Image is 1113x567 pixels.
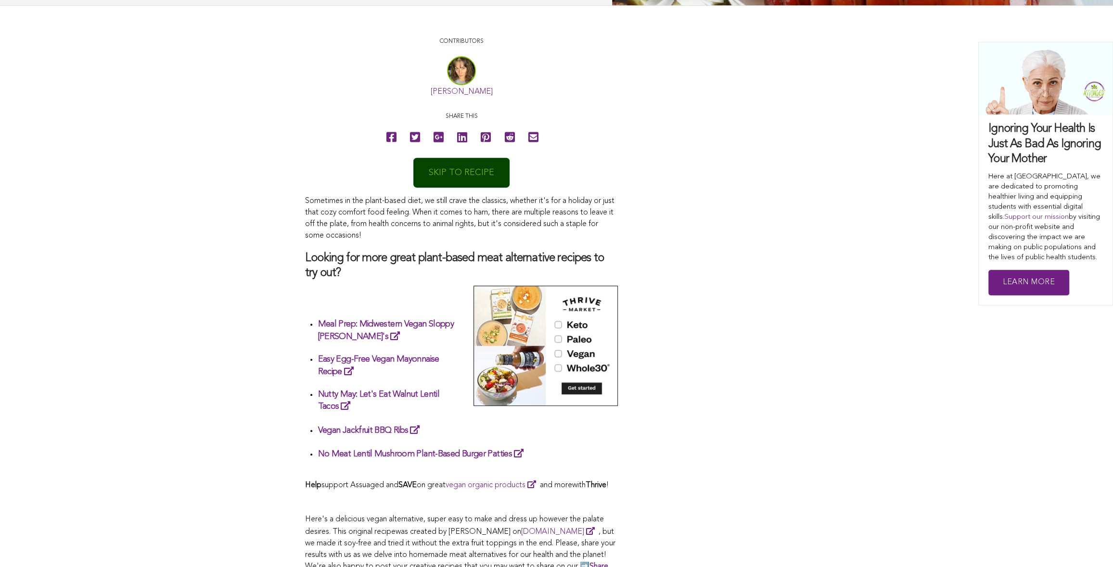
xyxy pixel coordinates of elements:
[305,481,572,489] span: support Assuaged and on great and more
[305,112,618,121] p: Share this
[305,481,321,489] span: Help
[988,270,1069,295] a: Learn More
[318,320,454,340] a: Meal Prep: Midwestern Vegan Sloppy [PERSON_NAME]'s
[305,516,604,536] span: Here's a delicious vegan alternative, super easy to make and dress up however the palate desires....
[431,88,493,96] a: [PERSON_NAME]
[318,426,423,435] a: Vegan Jackfruit BBQ Ribs
[305,197,614,239] span: Sometimes in the plant-based diet, we still crave the classics, whether it's for a holiday or jus...
[586,481,606,489] span: Thrive
[413,158,510,188] a: SKIP TO RECIPE
[398,481,417,489] span: SAVE
[446,481,540,489] a: vegan organic products
[1065,521,1113,567] iframe: Chat Widget
[473,286,618,406] img: Thrive-Banner-Keto-Paleo-Vegan-Whole30-Organic-Products
[318,450,527,458] a: No Meat Lentil Mushroom Plant-Based Burger Patties
[305,251,618,281] h3: Looking for more great plant-based meat alternative recipes to try out?
[318,355,439,376] a: Easy Egg-Free Vegan Mayonnaise Recipe
[586,481,609,489] span: !
[305,479,618,492] p: with
[521,528,599,536] a: [DOMAIN_NAME]
[305,37,618,46] p: CONTRIBUTORS
[318,390,439,411] a: Nutty May: Let's Eat Walnut Lentil Tacos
